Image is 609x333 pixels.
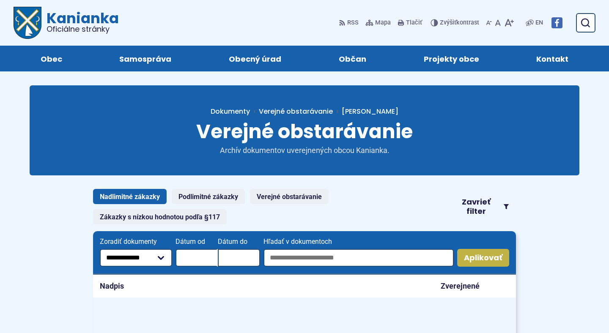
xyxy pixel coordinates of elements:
a: Verejné obstarávanie [259,106,333,116]
span: Obecný úrad [229,46,281,71]
a: RSS [339,14,360,32]
a: Zákazky s nízkou hodnotou podľa §117 [93,209,227,224]
select: Zoradiť dokumenty [100,249,172,267]
a: Podlimitné zákazky [172,189,245,204]
span: Projekty obce [424,46,479,71]
a: Verejné obstarávanie [250,189,329,204]
span: EN [535,18,543,28]
a: Obec [20,46,82,71]
span: Oficiálne stránky [47,25,119,33]
a: Nadlimitné zákazky [93,189,167,204]
span: Tlačiť [406,19,422,27]
a: EN [534,18,545,28]
span: Dokumenty [211,106,250,116]
span: Verejné obstarávanie [196,118,413,145]
input: Dátum od [176,249,218,267]
button: Nastaviť pôvodnú veľkosť písma [494,14,502,32]
img: Prejsť na domovskú stránku [14,7,41,39]
span: Dátum do [218,238,260,246]
p: Nadpis [100,281,124,291]
span: Obec [41,46,62,71]
a: [PERSON_NAME] [333,106,398,116]
span: kontrast [440,19,479,27]
a: Samospráva [99,46,192,71]
button: Zvýšiťkontrast [431,14,481,32]
button: Zavrieť filter [446,197,516,216]
img: Prejsť na Facebook stránku [551,17,562,28]
p: Zverejnené [441,281,480,291]
a: Projekty obce [403,46,499,71]
button: Aplikovať [457,249,509,267]
span: Zoradiť dokumenty [100,238,172,246]
span: Zvýšiť [440,19,456,26]
a: Dokumenty [211,106,259,116]
span: Hľadať v dokumentoch [263,238,454,246]
a: Kontakt [516,46,589,71]
span: Kanianka [41,11,119,33]
input: Hľadať v dokumentoch [263,249,454,267]
a: Logo Kanianka, prejsť na domovskú stránku. [14,7,119,39]
span: Zavrieť filter [453,197,500,216]
a: Obecný úrad [208,46,302,71]
span: Kontakt [536,46,568,71]
input: Dátum do [218,249,260,267]
span: Mapa [375,18,391,28]
button: Zväčšiť veľkosť písma [502,14,516,32]
span: RSS [347,18,359,28]
span: Občan [339,46,366,71]
a: Občan [318,46,387,71]
span: Samospráva [119,46,171,71]
p: Archív dokumentov uverejnených obcou Kanianka. [203,146,406,156]
span: Dátum od [176,238,218,246]
button: Tlačiť [396,14,424,32]
button: Zmenšiť veľkosť písma [484,14,494,32]
span: [PERSON_NAME] [342,106,398,116]
a: Mapa [364,14,392,32]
